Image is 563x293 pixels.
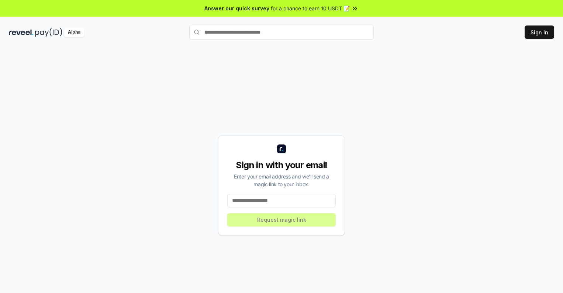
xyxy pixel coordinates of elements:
[227,173,336,188] div: Enter your email address and we’ll send a magic link to your inbox.
[204,4,269,12] span: Answer our quick survey
[227,159,336,171] div: Sign in with your email
[271,4,350,12] span: for a chance to earn 10 USDT 📝
[277,144,286,153] img: logo_small
[525,25,554,39] button: Sign In
[35,28,62,37] img: pay_id
[9,28,34,37] img: reveel_dark
[64,28,84,37] div: Alpha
